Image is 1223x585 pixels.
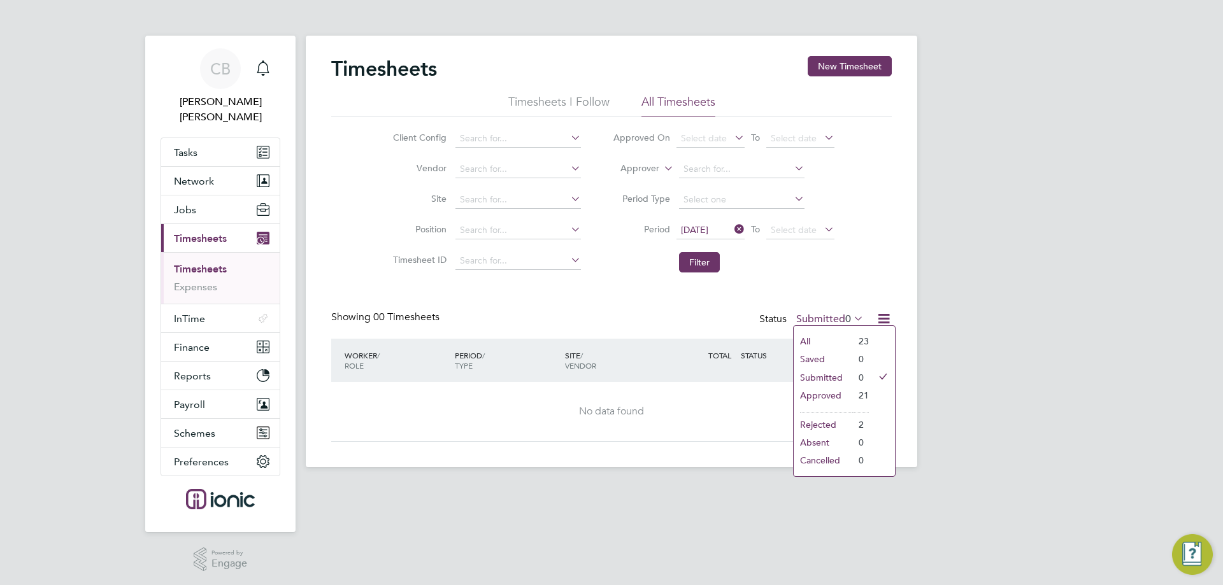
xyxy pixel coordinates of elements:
div: WORKER [341,344,452,377]
input: Select one [679,191,805,209]
span: CB [210,60,231,77]
button: Preferences [161,448,280,476]
span: Reports [174,370,211,382]
input: Search for... [455,222,581,239]
button: Network [161,167,280,195]
span: Powered by [211,547,247,558]
span: Timesheets [174,232,227,244]
button: Schemes [161,419,280,447]
span: Select date [681,132,727,144]
label: Approved On [613,132,670,143]
li: 21 [852,386,869,404]
a: Timesheets [174,263,227,275]
label: Position [389,223,447,235]
span: To [747,221,764,237]
label: Vendor [389,162,447,174]
li: 0 [852,451,869,469]
nav: Main navigation [145,36,296,532]
input: Search for... [455,252,581,270]
span: InTime [174,313,205,325]
a: Tasks [161,138,280,166]
input: Search for... [455,191,581,209]
span: 00 Timesheets [373,311,440,323]
label: Period Type [613,193,670,204]
div: SITE [562,344,672,377]
button: Finance [161,333,280,361]
span: Select date [771,224,817,236]
button: Payroll [161,390,280,418]
li: Saved [794,350,852,368]
label: Approver [602,162,659,175]
div: STATUS [738,344,804,367]
span: Network [174,175,214,187]
li: 2 [852,416,869,433]
span: Tasks [174,146,197,159]
div: PERIOD [452,344,562,377]
a: Powered byEngage [194,547,248,572]
span: [DATE] [681,224,708,236]
input: Search for... [455,160,581,178]
span: ROLE [345,360,364,370]
label: Timesheet ID [389,254,447,265]
img: ionic-logo-retina.png [186,489,255,509]
span: Schemes [174,427,215,439]
button: Filter [679,252,720,272]
span: Preferences [174,456,229,468]
a: Expenses [174,281,217,293]
span: TOTAL [708,350,731,360]
a: Go to home page [161,489,280,509]
label: Period [613,223,670,235]
label: Site [389,193,447,204]
button: InTime [161,304,280,332]
li: Timesheets I Follow [508,94,610,117]
div: Status [759,311,866,328]
label: Submitted [796,313,864,325]
span: Payroll [174,398,205,411]
span: Engage [211,558,247,569]
span: TYPE [455,360,473,370]
li: All Timesheets [641,94,715,117]
span: To [747,129,764,146]
span: Select date [771,132,817,144]
span: Jobs [174,204,196,216]
li: 0 [852,433,869,451]
div: Showing [331,311,442,324]
button: New Timesheet [808,56,892,76]
span: Connor Batty [161,94,280,125]
li: 23 [852,332,869,350]
span: / [580,350,583,360]
li: 0 [852,369,869,386]
li: Cancelled [794,451,852,469]
button: Timesheets [161,224,280,252]
span: Finance [174,341,210,353]
div: No data found [344,405,879,418]
input: Search for... [455,130,581,148]
li: All [794,332,852,350]
h2: Timesheets [331,56,437,81]
li: Rejected [794,416,852,433]
input: Search for... [679,160,805,178]
span: / [482,350,485,360]
div: Timesheets [161,252,280,304]
li: Submitted [794,369,852,386]
li: Absent [794,433,852,451]
span: / [377,350,380,360]
button: Jobs [161,195,280,223]
button: Reports [161,362,280,390]
label: Client Config [389,132,447,143]
button: Engage Resource Center [1172,534,1213,575]
li: Approved [794,386,852,404]
a: CB[PERSON_NAME] [PERSON_NAME] [161,48,280,125]
span: 0 [845,313,851,325]
li: 0 [852,350,869,368]
span: VENDOR [565,360,596,370]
